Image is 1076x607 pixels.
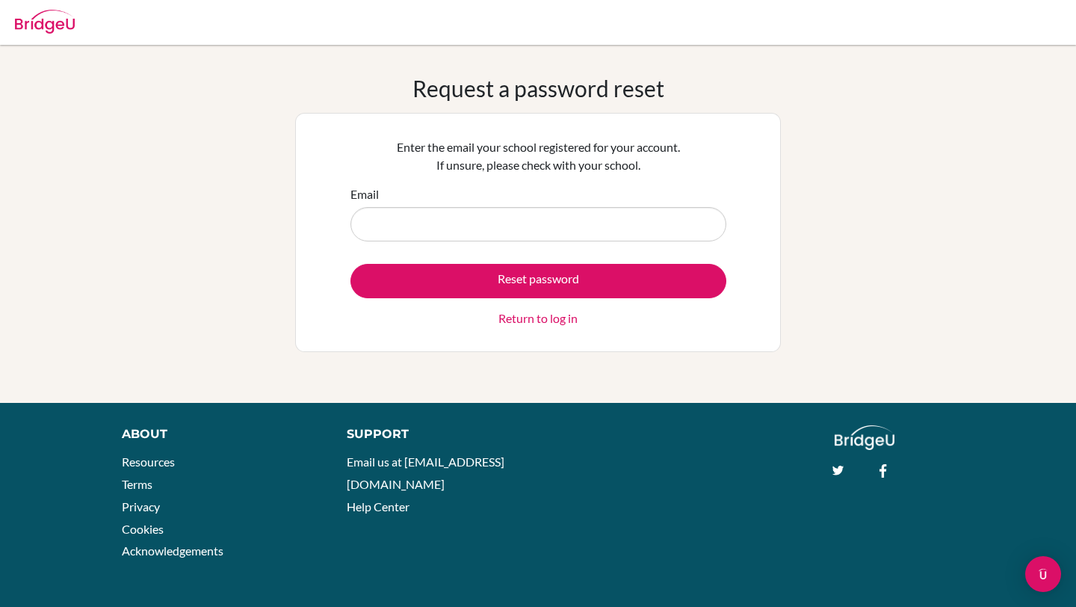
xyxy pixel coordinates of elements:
[347,499,409,514] a: Help Center
[122,522,164,536] a: Cookies
[835,425,895,450] img: logo_white@2x-f4f0deed5e89b7ecb1c2cc34c3e3d731f90f0f143d5ea2071677605dd97b5244.png
[1025,556,1061,592] div: Open Intercom Messenger
[122,543,223,558] a: Acknowledgements
[350,138,726,174] p: Enter the email your school registered for your account. If unsure, please check with your school.
[412,75,664,102] h1: Request a password reset
[15,10,75,34] img: Bridge-U
[350,185,379,203] label: Email
[350,264,726,298] button: Reset password
[347,455,504,491] a: Email us at [EMAIL_ADDRESS][DOMAIN_NAME]
[122,425,313,443] div: About
[122,477,152,491] a: Terms
[347,425,523,443] div: Support
[122,455,175,469] a: Resources
[498,309,578,327] a: Return to log in
[122,499,160,514] a: Privacy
